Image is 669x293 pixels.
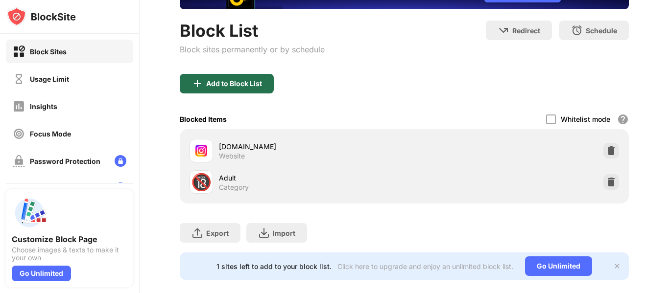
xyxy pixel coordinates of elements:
[180,45,325,54] div: Block sites permanently or by schedule
[30,102,57,111] div: Insights
[13,45,25,58] img: block-on.svg
[13,182,25,195] img: customize-block-page-off.svg
[337,262,513,270] div: Click here to upgrade and enjoy an unlimited block list.
[30,75,69,83] div: Usage Limit
[561,115,610,123] div: Whitelist mode
[180,115,227,123] div: Blocked Items
[115,182,126,194] img: lock-menu.svg
[195,145,207,157] img: favicons
[512,26,540,35] div: Redirect
[13,73,25,85] img: time-usage-off.svg
[191,172,212,192] div: 🔞
[180,21,325,41] div: Block List
[115,155,126,167] img: lock-menu.svg
[216,262,332,270] div: 1 sites left to add to your block list.
[586,26,617,35] div: Schedule
[30,130,71,138] div: Focus Mode
[30,47,67,56] div: Block Sites
[273,229,295,237] div: Import
[13,100,25,113] img: insights-off.svg
[12,234,127,244] div: Customize Block Page
[206,229,229,237] div: Export
[12,246,127,262] div: Choose images & texts to make it your own
[7,7,76,26] img: logo-blocksite.svg
[613,262,621,270] img: x-button.svg
[30,157,100,165] div: Password Protection
[525,256,592,276] div: Go Unlimited
[206,80,262,88] div: Add to Block List
[13,155,25,167] img: password-protection-off.svg
[12,266,71,281] div: Go Unlimited
[219,141,405,152] div: [DOMAIN_NAME]
[12,195,47,230] img: push-custom-page.svg
[219,183,249,192] div: Category
[219,152,245,160] div: Website
[219,173,405,183] div: Adult
[13,128,25,140] img: focus-off.svg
